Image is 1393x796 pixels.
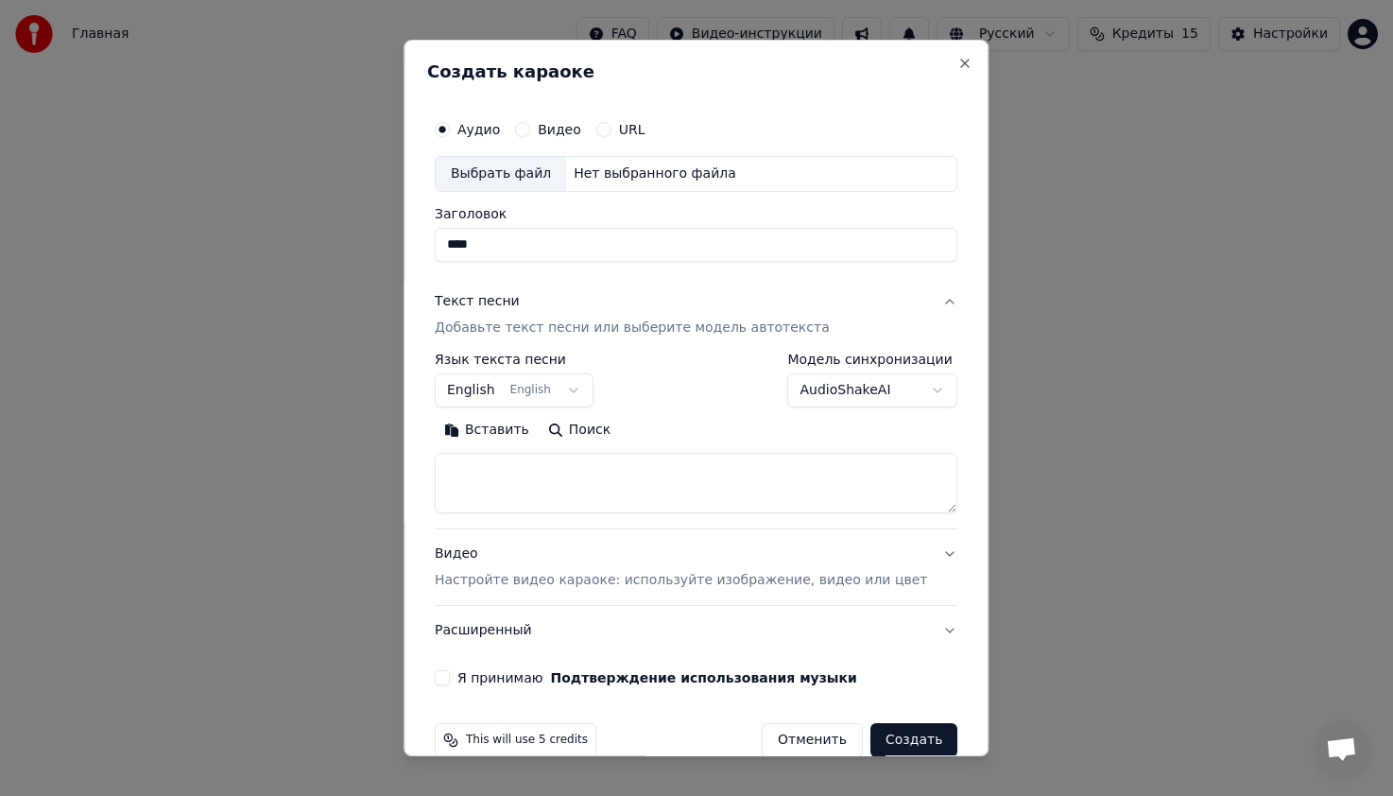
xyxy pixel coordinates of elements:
[566,164,744,183] div: Нет выбранного файла
[435,415,539,445] button: Вставить
[457,671,857,684] label: Я принимаю
[619,123,645,136] label: URL
[427,63,965,80] h2: Создать караоке
[762,723,863,757] button: Отменить
[870,723,957,757] button: Создать
[466,733,588,748] span: This will use 5 credits
[435,292,520,311] div: Текст песни
[435,207,957,220] label: Заголовок
[538,123,581,136] label: Видео
[539,415,620,445] button: Поиск
[435,606,957,655] button: Расширенный
[435,571,927,590] p: Настройте видео караоке: используйте изображение, видео или цвет
[435,353,957,528] div: Текст песниДобавьте текст песни или выберите модель автотекста
[436,157,566,191] div: Выбрать файл
[435,277,957,353] button: Текст песниДобавьте текст песни или выберите модель автотекста
[551,671,857,684] button: Я принимаю
[435,545,927,590] div: Видео
[457,123,500,136] label: Аудио
[435,529,957,605] button: ВидеоНастройте видео караоке: используйте изображение, видео или цвет
[788,353,958,366] label: Модель синхронизации
[435,319,830,337] p: Добавьте текст песни или выберите модель автотекста
[435,353,593,366] label: Язык текста песни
